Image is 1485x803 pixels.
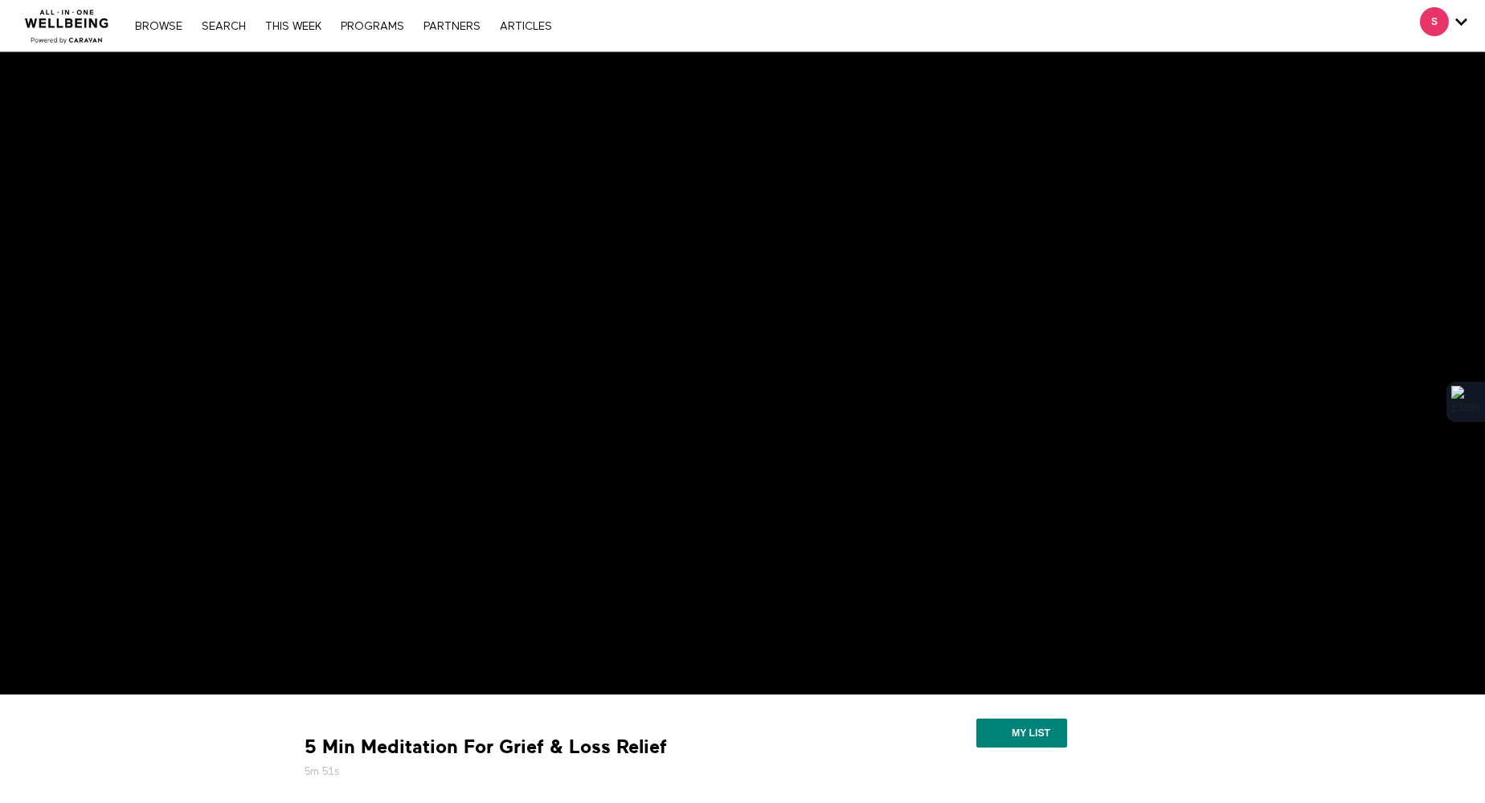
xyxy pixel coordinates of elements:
h5: 5m 51s [305,764,843,780]
a: PROGRAMS [333,21,412,32]
a: Search [194,21,254,32]
strong: 5 Min Meditation For Grief & Loss Relief [305,735,667,760]
button: My list [976,719,1067,748]
a: PARTNERS [415,21,489,32]
nav: Primary [127,18,559,34]
a: ARTICLES [492,21,560,32]
a: THIS WEEK [257,21,329,32]
a: Browse [127,21,190,32]
img: Extension Icon [1451,386,1480,418]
